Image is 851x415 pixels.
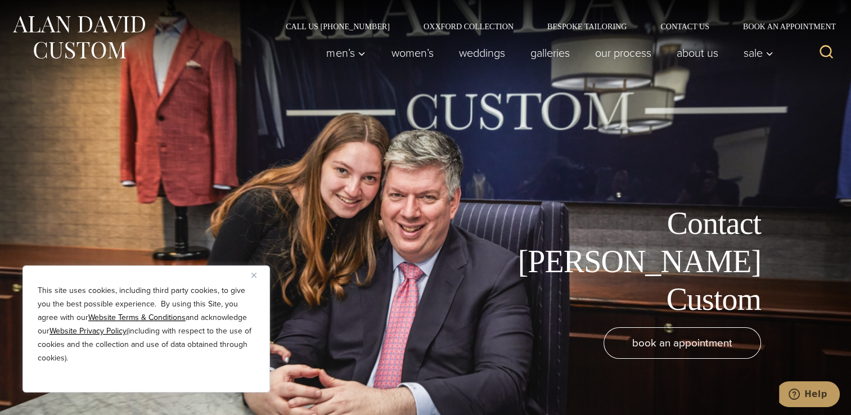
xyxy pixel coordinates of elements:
[269,22,840,30] nav: Secondary Navigation
[38,284,255,365] p: This site uses cookies, including third party cookies, to give you the best possible experience. ...
[731,42,780,64] button: Sale sub menu toggle
[11,12,146,62] img: Alan David Custom
[643,22,726,30] a: Contact Us
[446,42,517,64] a: weddings
[314,42,780,64] nav: Primary Navigation
[379,42,446,64] a: Women’s
[49,325,127,337] a: Website Privacy Policy
[407,22,530,30] a: Oxxford Collection
[88,312,186,323] a: Website Terms & Conditions
[726,22,840,30] a: Book an Appointment
[604,327,761,359] a: book an appointment
[530,22,643,30] a: Bespoke Tailoring
[779,381,840,409] iframe: Opens a widget where you can chat to one of our agents
[582,42,664,64] a: Our Process
[664,42,731,64] a: About Us
[251,273,256,278] img: Close
[269,22,407,30] a: Call Us [PHONE_NUMBER]
[251,268,265,282] button: Close
[813,39,840,66] button: View Search Form
[508,205,761,318] h1: Contact [PERSON_NAME] Custom
[632,335,732,351] span: book an appointment
[517,42,582,64] a: Galleries
[314,42,379,64] button: Men’s sub menu toggle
